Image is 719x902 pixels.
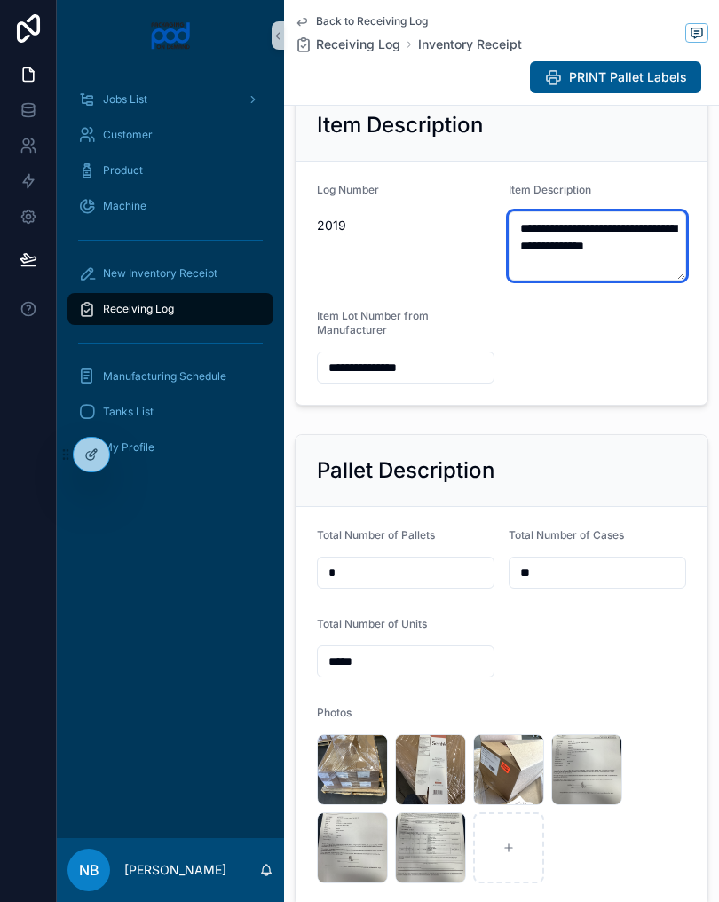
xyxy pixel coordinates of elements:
span: Total Number of Units [317,617,427,630]
div: scrollable content [57,71,284,838]
span: Receiving Log [316,36,400,53]
span: Receiving Log [103,302,174,316]
span: Jobs List [103,92,147,107]
a: Customer [67,119,273,151]
span: Total Number of Pallets [317,528,435,542]
a: My Profile [67,431,273,463]
span: Total Number of Cases [509,528,624,542]
h2: Item Description [317,111,483,139]
span: Item Lot Number from Manufacturer [317,309,429,336]
a: Tanks List [67,396,273,428]
a: New Inventory Receipt [67,257,273,289]
a: Machine [67,190,273,222]
span: Log Number [317,183,379,196]
img: App logo [150,21,192,50]
span: Back to Receiving Log [316,14,428,28]
h2: Pallet Description [317,456,494,485]
a: Jobs List [67,83,273,115]
span: Tanks List [103,405,154,419]
a: Manufacturing Schedule [67,360,273,392]
span: Machine [103,199,146,213]
span: Customer [103,128,153,142]
span: Photos [317,706,352,719]
span: PRINT Pallet Labels [569,68,687,86]
a: Receiving Log [295,36,400,53]
span: Item Description [509,183,591,196]
span: 2019 [317,217,494,234]
p: [PERSON_NAME] [124,861,226,879]
a: Inventory Receipt [418,36,522,53]
span: Manufacturing Schedule [103,369,226,384]
a: Product [67,154,273,186]
span: NB [79,859,99,881]
a: Back to Receiving Log [295,14,428,28]
span: My Profile [103,440,154,455]
a: Receiving Log [67,293,273,325]
span: New Inventory Receipt [103,266,217,281]
button: PRINT Pallet Labels [530,61,701,93]
span: Product [103,163,143,178]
